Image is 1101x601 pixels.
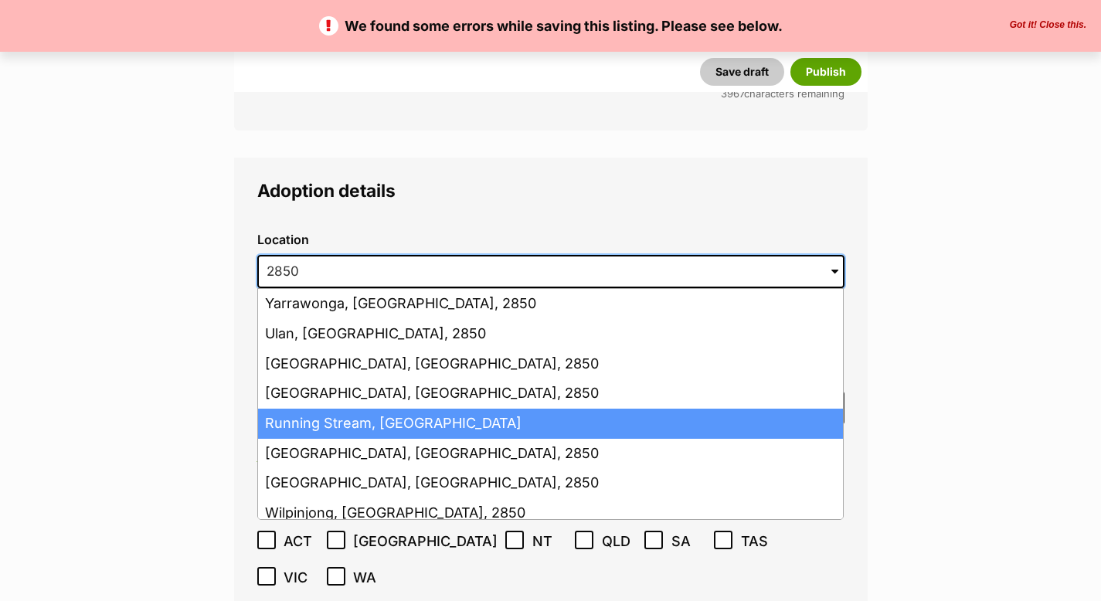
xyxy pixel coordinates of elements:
[258,319,843,349] li: Ulan, [GEOGRAPHIC_DATA], 2850
[258,379,843,409] li: [GEOGRAPHIC_DATA], [GEOGRAPHIC_DATA], 2850
[741,531,776,552] span: TAS
[721,87,744,100] span: 3967
[258,409,843,439] li: Running Stream, [GEOGRAPHIC_DATA]
[700,58,784,86] button: Save draft
[602,531,637,552] span: QLD
[353,567,388,588] span: WA
[284,567,318,588] span: VIC
[15,15,1086,36] p: We found some errors while saving this listing. Please see below.
[258,498,843,528] li: Wilpinjong, [GEOGRAPHIC_DATA], 2850
[353,531,498,552] span: [GEOGRAPHIC_DATA]
[258,349,843,379] li: [GEOGRAPHIC_DATA], [GEOGRAPHIC_DATA], 2850
[257,88,844,100] div: characters remaining
[671,531,706,552] span: SA
[532,531,567,552] span: NT
[257,255,844,289] input: Enter suburb or postcode
[284,531,318,552] span: ACT
[258,468,843,498] li: [GEOGRAPHIC_DATA], [GEOGRAPHIC_DATA], 2850
[257,181,844,201] legend: Adoption details
[790,58,861,86] button: Publish
[1005,19,1091,32] button: Close the banner
[258,289,843,319] li: Yarrawonga, [GEOGRAPHIC_DATA], 2850
[257,233,844,246] label: Location
[258,439,843,469] li: [GEOGRAPHIC_DATA], [GEOGRAPHIC_DATA], 2850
